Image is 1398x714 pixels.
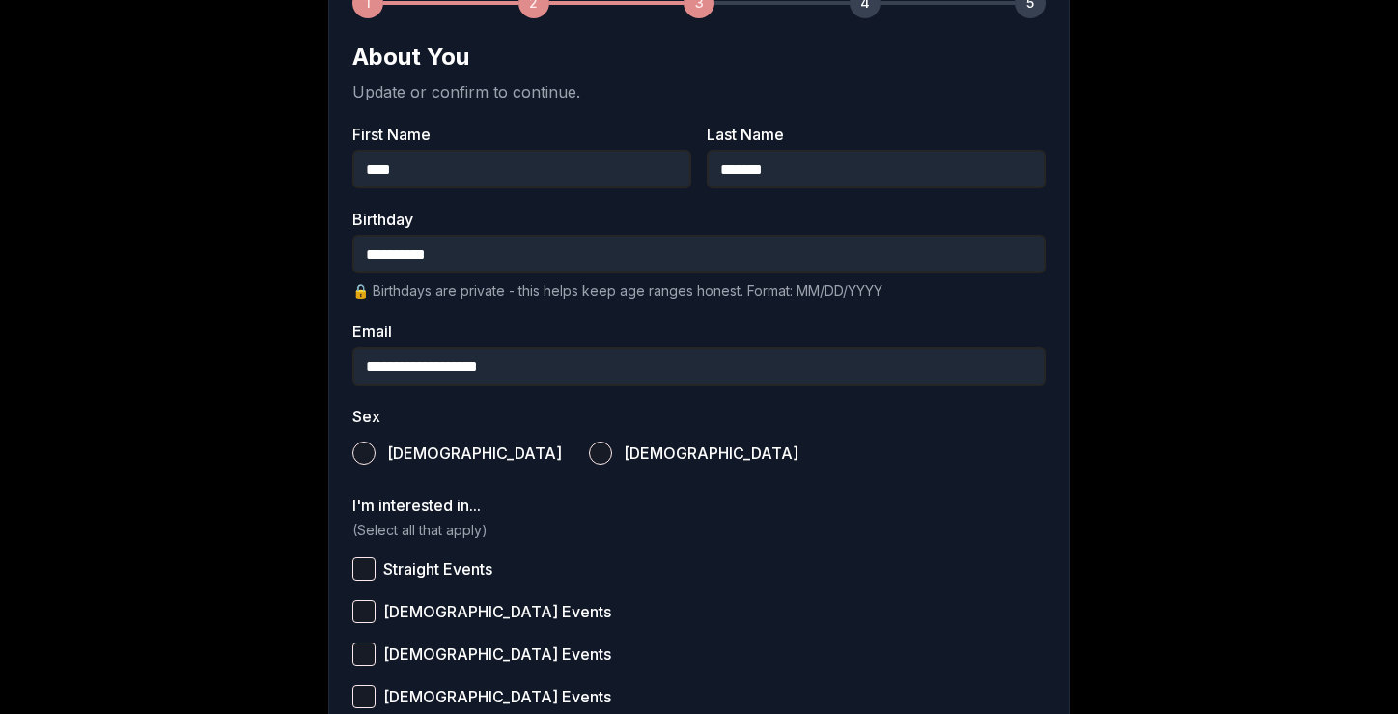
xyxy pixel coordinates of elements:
span: [DEMOGRAPHIC_DATA] Events [383,646,611,662]
span: [DEMOGRAPHIC_DATA] Events [383,604,611,619]
button: [DEMOGRAPHIC_DATA] Events [352,600,376,623]
button: [DEMOGRAPHIC_DATA] [589,442,612,465]
p: 🔒 Birthdays are private - this helps keep age ranges honest. Format: MM/DD/YYYY [352,281,1046,300]
label: Email [352,324,1046,339]
label: Birthday [352,212,1046,227]
button: Straight Events [352,557,376,581]
label: I'm interested in... [352,498,1046,513]
span: [DEMOGRAPHIC_DATA] [624,445,798,461]
label: Last Name [707,127,1046,142]
button: [DEMOGRAPHIC_DATA] Events [352,685,376,708]
p: Update or confirm to continue. [352,80,1046,103]
button: [DEMOGRAPHIC_DATA] [352,442,376,465]
span: [DEMOGRAPHIC_DATA] Events [383,689,611,704]
button: [DEMOGRAPHIC_DATA] Events [352,643,376,666]
label: Sex [352,409,1046,424]
span: [DEMOGRAPHIC_DATA] [387,445,562,461]
p: (Select all that apply) [352,521,1046,540]
span: Straight Events [383,561,492,577]
h2: About You [352,42,1046,72]
label: First Name [352,127,691,142]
